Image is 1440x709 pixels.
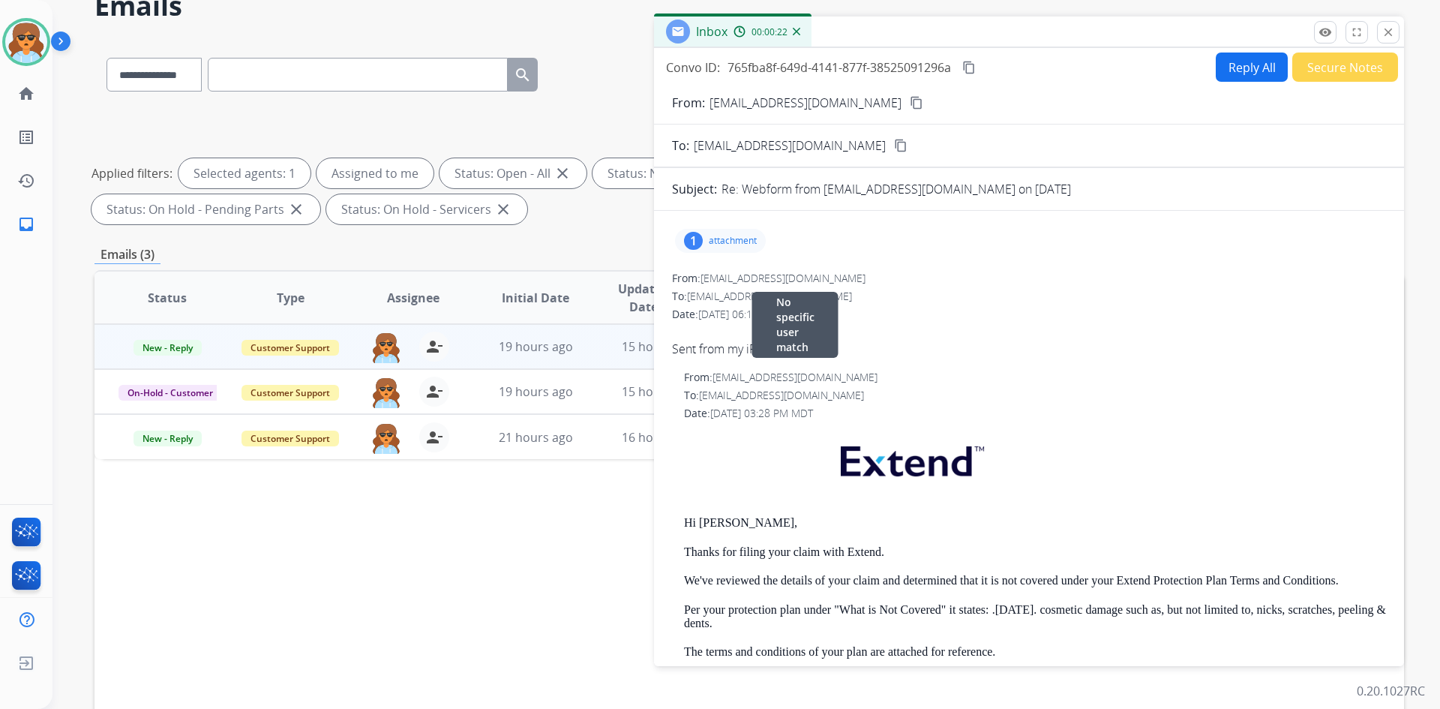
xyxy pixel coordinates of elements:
span: 15 hours ago [622,383,696,400]
span: [EMAIL_ADDRESS][DOMAIN_NAME] [687,289,852,303]
p: Convo ID: [666,59,720,77]
span: On-Hold - Customer [118,385,222,401]
div: Date: [672,307,1386,322]
img: agent-avatar [371,422,401,454]
span: No specific user match [752,292,838,358]
div: Status: On Hold - Servicers [326,194,527,224]
p: We've reviewed the details of your claim and determined that it is not covered under your Extend ... [684,574,1386,587]
div: Sent from my iPhone [672,340,1386,358]
span: [DATE] 03:28 PM MDT [710,406,813,420]
span: Customer Support [241,385,339,401]
div: Date: [684,406,1386,421]
span: 15 hours ago [622,338,696,355]
mat-icon: close [287,200,305,218]
div: Status: On Hold - Pending Parts [91,194,320,224]
mat-icon: content_copy [894,139,907,152]
span: 16 hours ago [622,429,696,446]
p: Re: Webform from [EMAIL_ADDRESS][DOMAIN_NAME] on [DATE] [721,180,1071,198]
div: Selected agents: 1 [178,158,310,188]
div: Status: New - Initial [592,158,751,188]
span: New - Reply [133,431,202,446]
mat-icon: person_remove [425,428,443,446]
mat-icon: remove_red_eye [1318,26,1332,39]
p: Thanks for filing your claim with Extend. [684,545,1386,559]
mat-icon: content_copy [962,61,976,74]
mat-icon: inbox [17,215,35,233]
span: 19 hours ago [499,383,573,400]
span: New - Reply [133,340,202,356]
p: Hi [PERSON_NAME], [684,516,1386,530]
div: To: [672,289,1386,304]
span: Inbox [696,23,727,40]
div: From: [684,370,1386,385]
span: Initial Date [502,289,569,307]
span: 21 hours ago [499,429,573,446]
p: Per your protection plan under "What is Not Covered" it states: .[DATE]. cosmetic damage such as,... [684,603,1386,631]
div: To: [684,388,1386,403]
mat-icon: person_remove [425,383,443,401]
span: Customer Support [241,431,339,446]
span: Assignee [387,289,439,307]
span: Customer Support [241,340,339,356]
p: From: [672,94,705,112]
img: agent-avatar [371,377,401,408]
mat-icon: list_alt [17,128,35,146]
button: Reply All [1216,53,1288,82]
img: agent-avatar [371,332,401,363]
mat-icon: fullscreen [1350,26,1363,39]
mat-icon: content_copy [910,96,923,110]
div: Status: Open - All [439,158,586,188]
span: 765fba8f-649d-4141-877f-38525091296a [727,59,951,76]
span: 00:00:22 [751,26,787,38]
span: 19 hours ago [499,338,573,355]
mat-icon: close [1381,26,1395,39]
span: Status [148,289,187,307]
p: To: [672,137,689,155]
span: [EMAIL_ADDRESS][DOMAIN_NAME] [694,137,886,155]
div: From: [672,271,1386,286]
button: Secure Notes [1292,53,1398,82]
p: Subject: [672,180,717,198]
img: extend.png [822,428,999,488]
mat-icon: search [514,66,532,84]
img: avatar [5,21,47,63]
div: 1 [684,232,703,250]
span: [EMAIL_ADDRESS][DOMAIN_NAME] [712,370,877,384]
span: [EMAIL_ADDRESS][DOMAIN_NAME] [700,271,865,285]
mat-icon: close [553,164,571,182]
mat-icon: home [17,85,35,103]
p: Emails (3) [94,245,160,264]
p: 0.20.1027RC [1357,682,1425,700]
span: Type [277,289,304,307]
p: Applied filters: [91,164,172,182]
p: attachment [709,235,757,247]
mat-icon: person_remove [425,338,443,356]
p: [EMAIL_ADDRESS][DOMAIN_NAME] [709,94,901,112]
p: The terms and conditions of your plan are attached for reference. [684,645,1386,659]
span: [DATE] 06:19 PM MDT [698,307,801,321]
div: Assigned to me [316,158,433,188]
mat-icon: close [494,200,512,218]
span: Updated Date [610,280,678,316]
mat-icon: history [17,172,35,190]
span: [EMAIL_ADDRESS][DOMAIN_NAME] [699,388,864,402]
